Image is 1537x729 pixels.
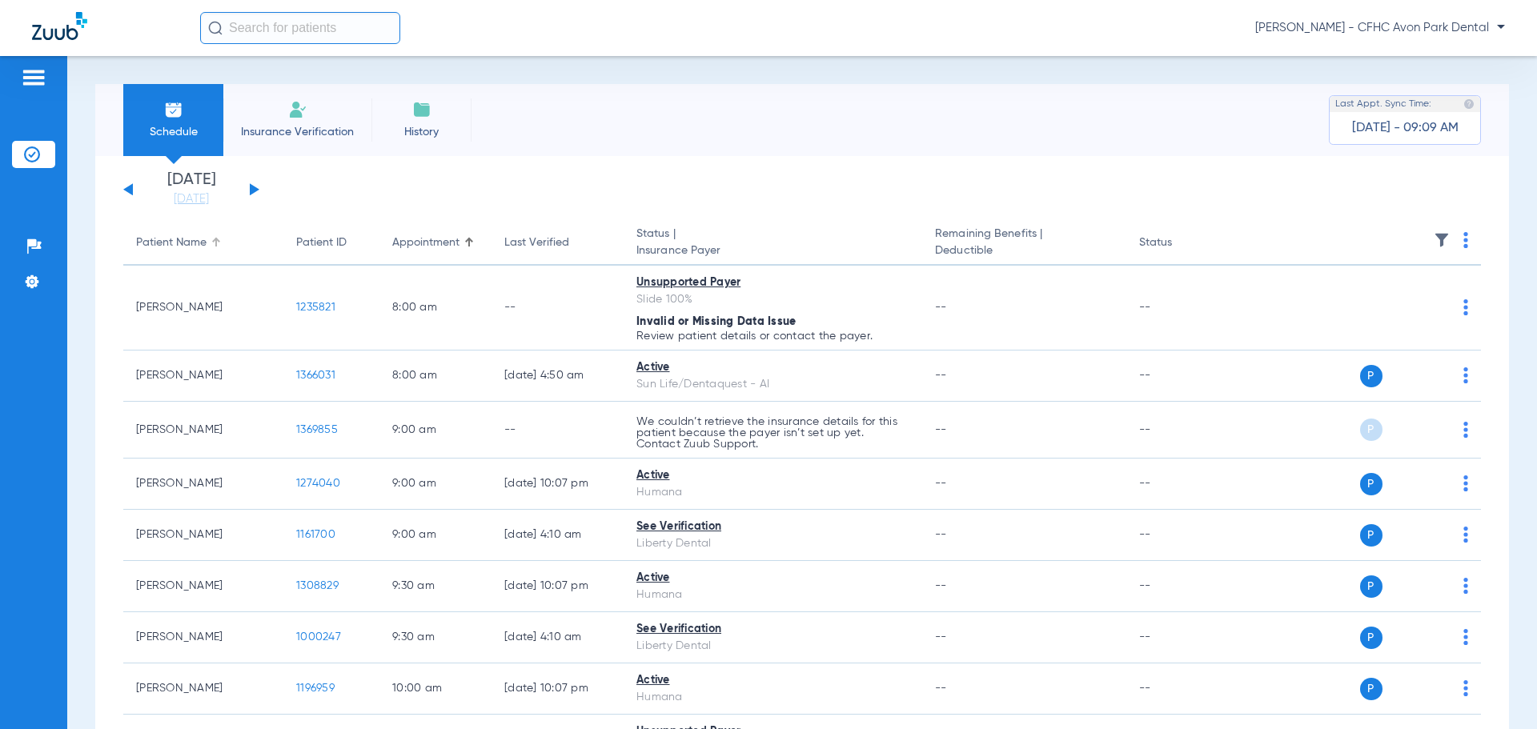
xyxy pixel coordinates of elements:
img: group-dot-blue.svg [1463,629,1468,645]
td: -- [1126,663,1234,715]
div: Humana [636,484,909,501]
div: Liberty Dental [636,535,909,552]
img: History [412,100,431,119]
span: 1161700 [296,529,335,540]
div: Appointment [392,234,459,251]
span: P [1360,575,1382,598]
div: Humana [636,587,909,603]
p: Review patient details or contact the payer. [636,330,909,342]
td: -- [1126,459,1234,510]
th: Status [1126,221,1234,266]
td: -- [1126,266,1234,350]
span: P [1360,524,1382,547]
td: [PERSON_NAME] [123,459,283,510]
span: 1000247 [296,631,341,643]
div: Active [636,672,909,689]
p: We couldn’t retrieve the insurance details for this patient because the payer isn’t set up yet. C... [636,416,909,450]
td: 9:30 AM [379,561,492,612]
td: [PERSON_NAME] [123,663,283,715]
td: -- [1126,350,1234,402]
img: Manual Insurance Verification [288,100,307,119]
td: [DATE] 10:07 PM [492,663,624,715]
div: See Verification [636,621,909,638]
td: [DATE] 4:10 AM [492,612,624,663]
span: 1196959 [296,683,335,694]
div: Humana [636,689,909,706]
td: 9:00 AM [379,459,492,510]
span: Deductible [935,242,1113,259]
div: Unsupported Payer [636,274,909,291]
td: [DATE] 4:10 AM [492,510,624,561]
img: hamburger-icon [21,68,46,87]
img: Search Icon [208,21,223,35]
img: group-dot-blue.svg [1463,367,1468,383]
span: -- [935,529,947,540]
span: [DATE] - 09:09 AM [1352,120,1459,136]
span: Insurance Payer [636,242,909,259]
a: [DATE] [143,191,239,207]
span: -- [935,370,947,381]
td: [PERSON_NAME] [123,266,283,350]
td: [PERSON_NAME] [123,510,283,561]
span: 1369855 [296,424,338,435]
td: [PERSON_NAME] [123,561,283,612]
img: filter.svg [1434,232,1450,248]
td: 8:00 AM [379,350,492,402]
td: [DATE] 10:07 PM [492,561,624,612]
td: -- [1126,510,1234,561]
td: -- [1126,402,1234,459]
span: Schedule [135,124,211,140]
td: 9:00 AM [379,510,492,561]
div: Appointment [392,234,479,251]
div: Last Verified [504,234,611,251]
th: Remaining Benefits | [922,221,1126,266]
img: group-dot-blue.svg [1463,422,1468,438]
span: P [1360,365,1382,387]
div: Active [636,467,909,484]
div: Patient Name [136,234,207,251]
div: Slide 100% [636,291,909,308]
td: [DATE] 4:50 AM [492,350,624,402]
span: -- [935,580,947,591]
span: P [1360,627,1382,649]
td: -- [1126,561,1234,612]
div: Patient Name [136,234,271,251]
span: -- [935,683,947,694]
td: 8:00 AM [379,266,492,350]
td: 9:30 AM [379,612,492,663]
img: group-dot-blue.svg [1463,578,1468,594]
span: P [1360,678,1382,700]
span: 1274040 [296,478,340,489]
td: 9:00 AM [379,402,492,459]
img: group-dot-blue.svg [1463,527,1468,543]
img: last sync help info [1463,98,1475,110]
img: group-dot-blue.svg [1463,475,1468,491]
li: [DATE] [143,172,239,207]
td: [PERSON_NAME] [123,612,283,663]
td: -- [1126,612,1234,663]
img: Schedule [164,100,183,119]
div: Last Verified [504,234,569,251]
span: 1308829 [296,580,339,591]
span: History [383,124,459,140]
img: group-dot-blue.svg [1463,232,1468,248]
iframe: Chat Widget [1457,652,1537,729]
div: See Verification [636,519,909,535]
td: 10:00 AM [379,663,492,715]
span: 1366031 [296,370,335,381]
td: [PERSON_NAME] [123,402,283,459]
div: Liberty Dental [636,638,909,655]
span: Invalid or Missing Data Issue [636,316,796,327]
span: -- [935,478,947,489]
span: -- [935,631,947,643]
span: P [1360,473,1382,495]
div: Patient ID [296,234,367,251]
span: P [1360,419,1382,441]
div: Active [636,359,909,376]
span: -- [935,424,947,435]
div: Sun Life/Dentaquest - AI [636,376,909,393]
div: Active [636,570,909,587]
th: Status | [624,221,922,266]
div: Patient ID [296,234,347,251]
